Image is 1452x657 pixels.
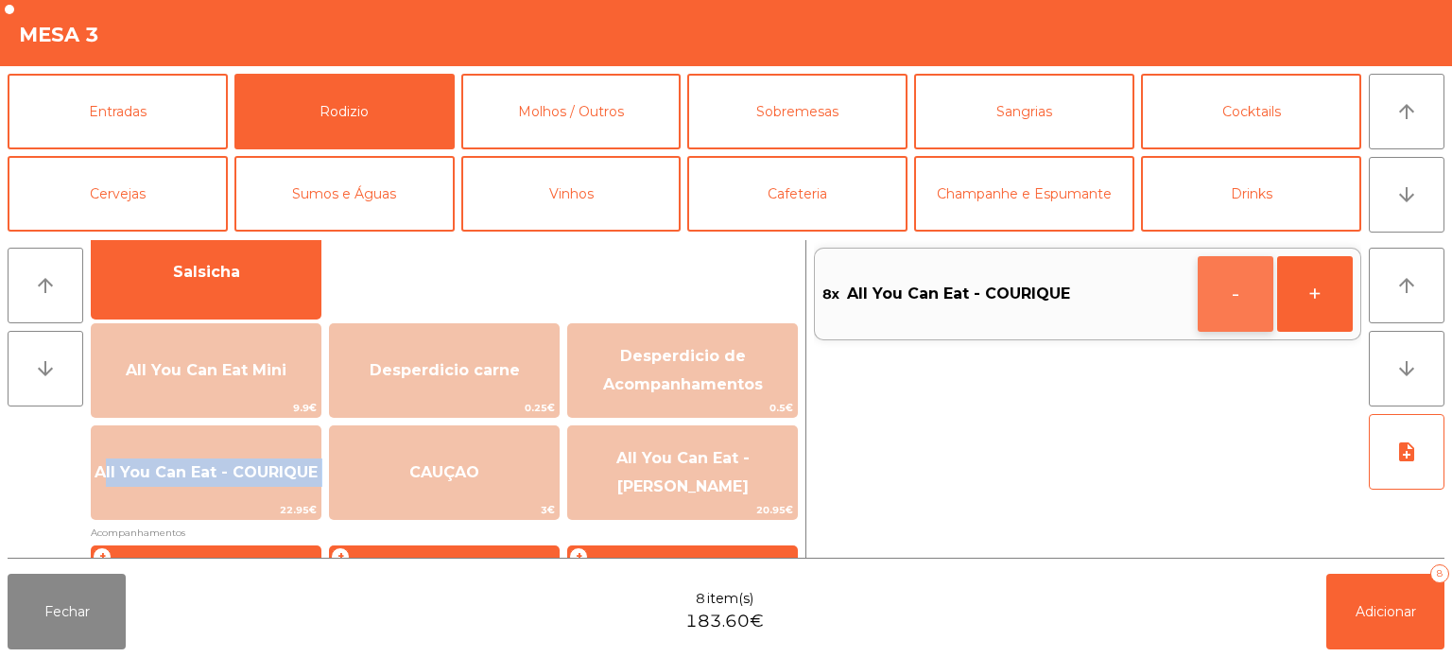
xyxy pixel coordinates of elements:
[685,609,764,634] span: 183.60€
[1356,603,1416,620] span: Adicionar
[1395,183,1418,206] i: arrow_downward
[1395,100,1418,123] i: arrow_upward
[1430,564,1449,583] div: 8
[1369,248,1444,323] button: arrow_upward
[409,463,479,481] span: CAUÇAO
[234,156,455,232] button: Sumos e Águas
[568,399,797,417] span: 0.5€
[461,156,682,232] button: Vinhos
[234,74,455,149] button: Rodizio
[1395,441,1418,463] i: note_add
[1369,331,1444,406] button: arrow_downward
[616,449,750,495] span: All You Can Eat - [PERSON_NAME]
[331,547,350,566] span: +
[330,501,559,519] span: 3€
[527,21,771,44] span: Tem de conectar a bridge app
[8,331,83,406] button: arrow_downward
[822,280,839,308] span: 8x
[569,547,588,566] span: +
[34,357,57,380] i: arrow_downward
[914,156,1134,232] button: Champanhe e Espumante
[707,589,753,609] span: item(s)
[461,74,682,149] button: Molhos / Outros
[1369,157,1444,233] button: arrow_downward
[603,347,763,393] span: Desperdicio de Acompanhamentos
[847,280,1070,308] span: All You Can Eat - COURIQUE
[8,248,83,323] button: arrow_upward
[8,74,228,149] button: Entradas
[1198,256,1273,332] button: -
[91,524,798,542] span: Acompanhamentos
[93,547,112,566] span: +
[687,156,907,232] button: Cafeteria
[914,74,1134,149] button: Sangrias
[330,399,559,417] span: 0.25€
[687,74,907,149] button: Sobremesas
[34,274,57,297] i: arrow_upward
[1395,274,1418,297] i: arrow_upward
[173,263,240,281] span: Salsicha
[696,589,705,609] span: 8
[370,361,520,379] span: Desperdicio carne
[1277,256,1353,332] button: +
[1326,574,1444,649] button: Adicionar8
[19,21,99,49] h4: Mesa 3
[1369,74,1444,149] button: arrow_upward
[92,501,320,519] span: 22.95€
[1369,414,1444,490] button: note_add
[8,574,126,649] button: Fechar
[1141,74,1361,149] button: Cocktails
[8,156,228,232] button: Cervejas
[126,361,286,379] span: All You Can Eat Mini
[95,463,318,481] span: All You Can Eat - COURIQUE
[92,399,320,417] span: 9.9€
[1395,357,1418,380] i: arrow_downward
[568,501,797,519] span: 20.95€
[1141,156,1361,232] button: Drinks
